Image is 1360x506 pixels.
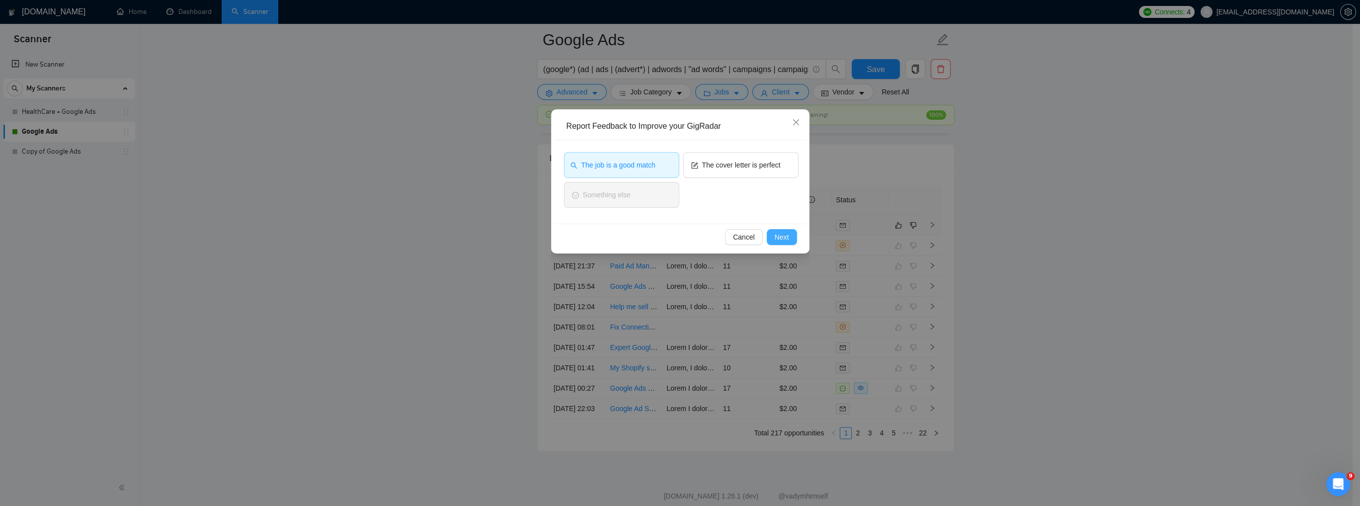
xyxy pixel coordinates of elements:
span: close [792,118,800,126]
iframe: Intercom live chat [1326,472,1350,496]
span: Next [775,232,789,243]
span: Cancel [733,232,755,243]
button: Cancel [725,229,763,245]
span: The cover letter is perfect [702,160,781,170]
button: Next [767,229,797,245]
button: formThe cover letter is perfect [683,152,799,178]
div: Report Feedback to Improve your GigRadar [566,121,801,132]
button: Close [783,109,809,136]
button: searchThe job is a good match [564,152,679,178]
span: The job is a good match [581,160,655,170]
span: search [570,161,577,169]
button: smileSomething else [564,182,679,208]
span: 9 [1347,472,1355,480]
span: form [691,161,698,169]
